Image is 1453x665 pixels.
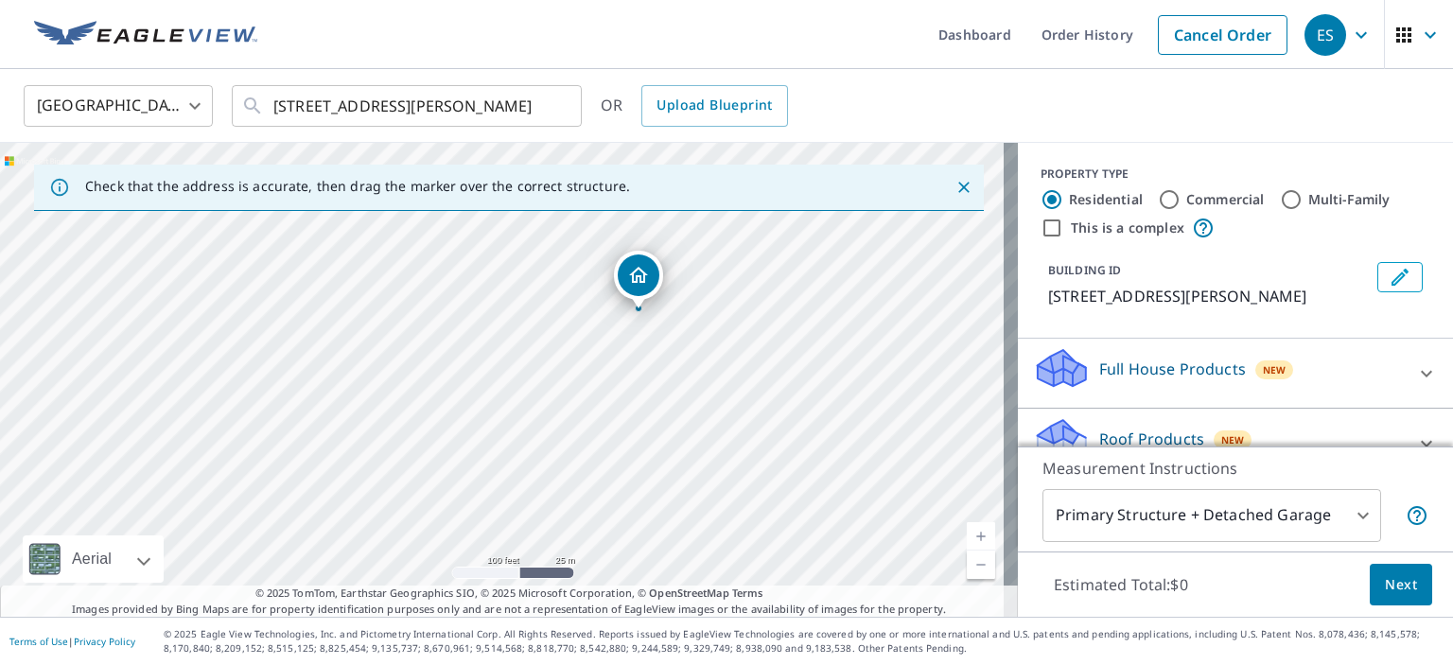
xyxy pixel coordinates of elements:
[967,551,995,579] a: Current Level 18, Zoom Out
[1186,190,1265,209] label: Commercial
[273,79,543,132] input: Search by address or latitude-longitude
[1406,504,1428,527] span: Your report will include the primary structure and a detached garage if one exists.
[1221,432,1245,447] span: New
[34,21,257,49] img: EV Logo
[1385,573,1417,597] span: Next
[649,586,728,600] a: OpenStreetMap
[1304,14,1346,56] div: ES
[1042,489,1381,542] div: Primary Structure + Detached Garage
[1048,262,1121,278] p: BUILDING ID
[1039,564,1203,605] p: Estimated Total: $0
[952,175,976,200] button: Close
[1042,457,1428,480] p: Measurement Instructions
[66,535,117,583] div: Aerial
[601,85,788,127] div: OR
[967,522,995,551] a: Current Level 18, Zoom In
[1041,166,1430,183] div: PROPERTY TYPE
[641,85,787,127] a: Upload Blueprint
[1308,190,1391,209] label: Multi-Family
[24,79,213,132] div: [GEOGRAPHIC_DATA]
[85,178,630,195] p: Check that the address is accurate, then drag the marker over the correct structure.
[1033,346,1438,400] div: Full House ProductsNew
[9,635,68,648] a: Terms of Use
[1158,15,1287,55] a: Cancel Order
[1071,219,1184,237] label: This is a complex
[1099,428,1204,450] p: Roof Products
[255,586,763,602] span: © 2025 TomTom, Earthstar Geographics SIO, © 2025 Microsoft Corporation, ©
[23,535,164,583] div: Aerial
[1263,362,1287,377] span: New
[1370,564,1432,606] button: Next
[732,586,763,600] a: Terms
[656,94,772,117] span: Upload Blueprint
[1048,285,1370,307] p: [STREET_ADDRESS][PERSON_NAME]
[164,627,1444,656] p: © 2025 Eagle View Technologies, Inc. and Pictometry International Corp. All Rights Reserved. Repo...
[1377,262,1423,292] button: Edit building 1
[1033,416,1438,470] div: Roof ProductsNew
[1099,358,1246,380] p: Full House Products
[9,636,135,647] p: |
[1069,190,1143,209] label: Residential
[74,635,135,648] a: Privacy Policy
